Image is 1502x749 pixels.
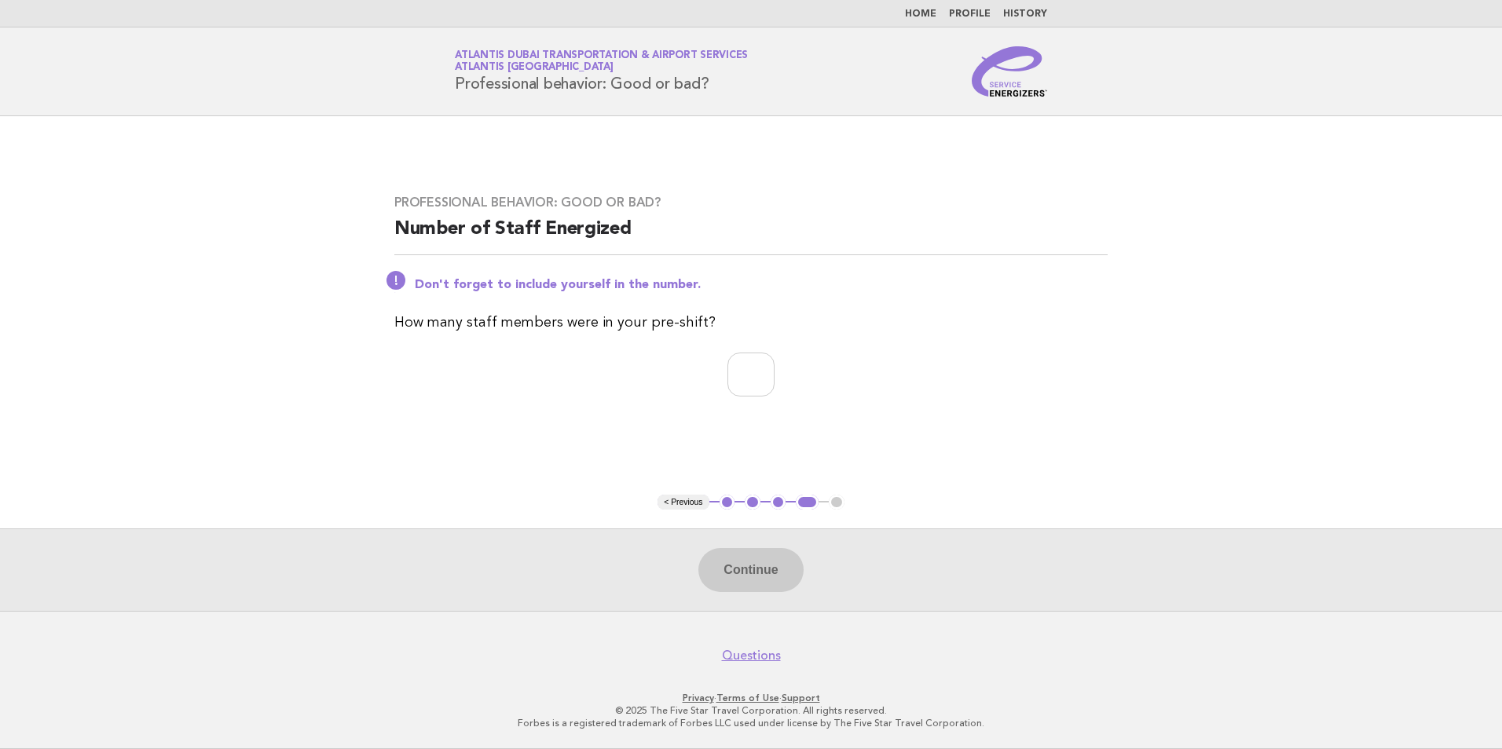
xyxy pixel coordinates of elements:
[415,277,1108,293] p: Don't forget to include yourself in the number.
[949,9,991,19] a: Profile
[270,692,1232,704] p: · ·
[782,692,820,703] a: Support
[270,717,1232,729] p: Forbes is a registered trademark of Forbes LLC used under license by The Five Star Travel Corpora...
[683,692,714,703] a: Privacy
[905,9,936,19] a: Home
[720,495,735,510] button: 1
[771,495,786,510] button: 3
[1003,9,1047,19] a: History
[394,217,1108,255] h2: Number of Staff Energized
[394,312,1108,334] p: How many staff members were in your pre-shift?
[455,50,748,72] a: Atlantis Dubai Transportation & Airport ServicesAtlantis [GEOGRAPHIC_DATA]
[716,692,779,703] a: Terms of Use
[455,63,614,73] span: Atlantis [GEOGRAPHIC_DATA]
[658,495,709,510] button: < Previous
[455,51,748,92] h1: Professional behavior: Good or bad?
[796,495,819,510] button: 4
[394,195,1108,210] h3: Professional behavior: Good or bad?
[270,704,1232,717] p: © 2025 The Five Star Travel Corporation. All rights reserved.
[722,648,781,663] a: Questions
[745,495,760,510] button: 2
[972,46,1047,97] img: Service Energizers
